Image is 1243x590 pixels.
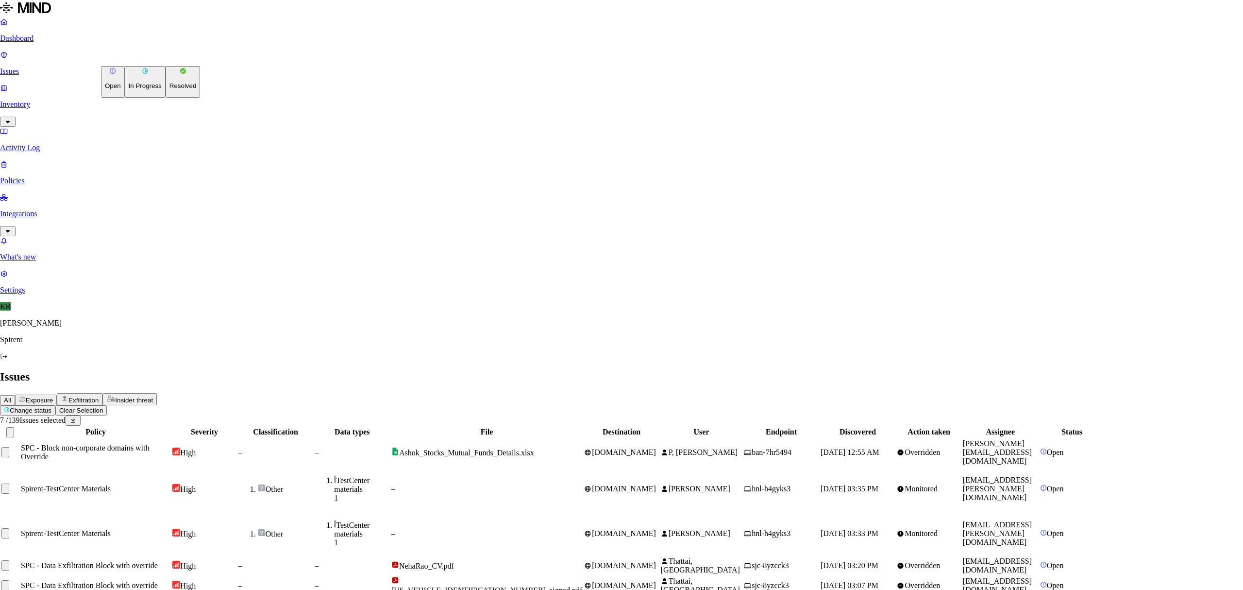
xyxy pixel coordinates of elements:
img: status-resolved.svg [180,68,186,74]
p: Open [105,82,121,89]
p: In Progress [129,82,162,89]
div: Change status [101,66,200,98]
p: Resolved [169,82,197,89]
img: status-open.svg [109,68,116,74]
img: status-in-progress.svg [142,68,149,74]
